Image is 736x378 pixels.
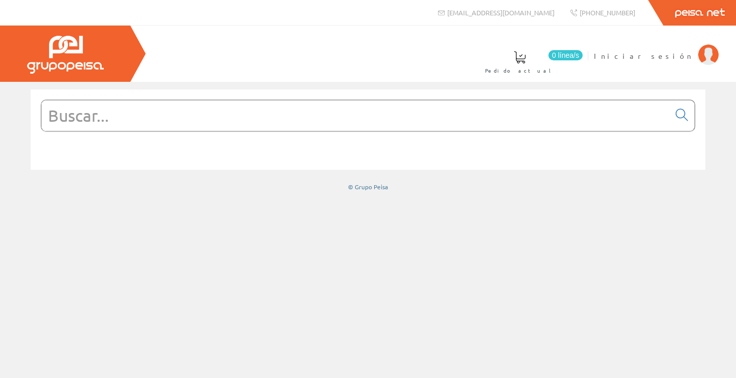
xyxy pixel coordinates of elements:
[485,65,555,76] span: Pedido actual
[41,100,670,131] input: Buscar...
[447,8,555,17] span: [EMAIL_ADDRESS][DOMAIN_NAME]
[31,183,705,191] div: © Grupo Peisa
[580,8,635,17] span: [PHONE_NUMBER]
[594,42,719,52] a: Iniciar sesión
[27,36,104,74] img: Grupo Peisa
[594,51,693,61] span: Iniciar sesión
[548,50,583,60] span: 0 línea/s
